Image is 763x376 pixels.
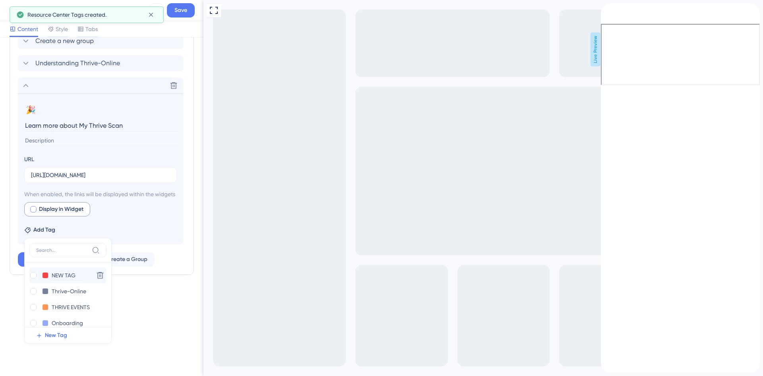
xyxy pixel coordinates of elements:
[33,225,55,235] span: Add Tag
[35,58,120,68] span: Understanding Thrive-Online
[52,318,84,328] input: New Tag
[167,3,195,18] button: Save
[52,271,83,281] input: New Tag
[39,205,83,214] span: Display in Widget
[91,252,155,267] button: Create a Group
[24,225,55,235] button: Add Tag
[31,171,170,179] input: your.website.com/path
[18,252,81,267] button: Add Module
[29,327,111,343] button: New Tag
[85,24,98,34] span: Tabs
[174,6,187,15] span: Save
[45,331,67,340] span: New Tag
[17,24,38,34] span: Content
[107,255,147,264] span: Create a Group
[24,154,34,164] div: URL
[52,302,92,312] input: New Tag
[36,247,89,253] input: Search...
[18,2,47,12] span: Need help
[27,10,107,19] span: Resource Center Tags created.
[25,5,146,16] div: Help Centre
[24,189,177,199] span: When enabled, the links will be displayed within the widgets
[387,33,397,66] span: Live Preview
[52,4,55,10] div: 3
[24,103,37,116] button: 🎉
[24,135,178,146] input: Description
[56,24,68,34] span: Style
[52,286,88,296] input: New Tag
[18,55,186,71] div: Understanding Thrive-Online
[18,33,186,49] div: Create a new group
[24,119,178,132] input: Header
[35,36,94,46] span: Create a new group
